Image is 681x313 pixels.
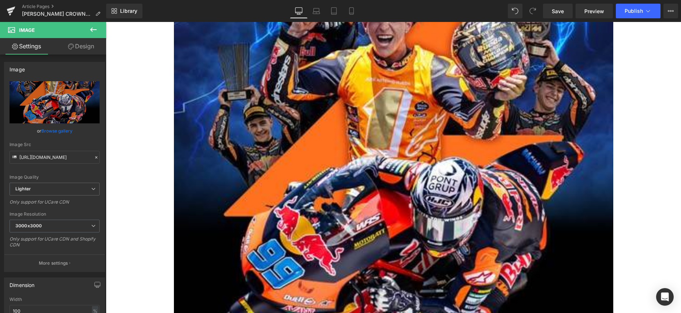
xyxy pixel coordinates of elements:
p: More settings [39,260,68,267]
div: Open Intercom Messenger [656,288,674,306]
a: Desktop [290,4,308,18]
div: Dimension [10,278,35,288]
button: Redo [525,4,540,18]
a: Mobile [343,4,360,18]
button: More [663,4,678,18]
div: Only support for UCare CDN and Shopify CDN [10,236,100,253]
input: Link [10,151,100,164]
a: Tablet [325,4,343,18]
a: Preview [576,4,613,18]
a: Laptop [308,4,325,18]
div: Width [10,297,100,302]
button: Publish [616,4,660,18]
div: or [10,127,100,135]
span: Preview [584,7,604,15]
a: Browse gallery [41,124,72,137]
button: Undo [508,4,522,18]
div: Image [10,62,25,72]
span: Publish [625,8,643,14]
span: [PERSON_NAME] CROWNED 2025 MOTO3 WORLD CHAMPION [22,11,92,17]
a: New Library [106,4,142,18]
div: Image Quality [10,175,100,180]
a: Design [55,38,108,55]
span: Library [120,8,137,14]
div: Image Src [10,142,100,147]
span: Save [552,7,564,15]
div: Image Resolution [10,212,100,217]
div: Only support for UCare CDN [10,199,100,210]
a: Article Pages [22,4,106,10]
span: Image [19,27,35,33]
b: Lighter [15,186,31,191]
b: 3000x3000 [15,223,42,228]
button: More settings [4,254,105,272]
